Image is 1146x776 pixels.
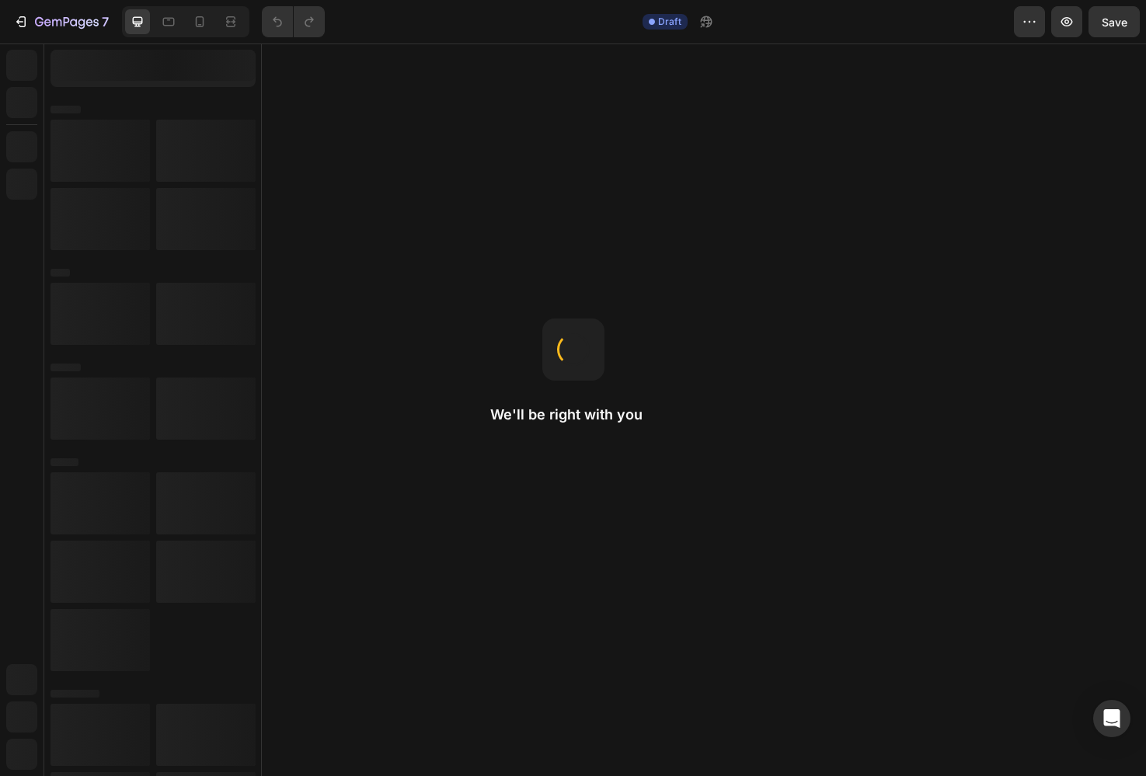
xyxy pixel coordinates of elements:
[262,6,325,37] div: Undo/Redo
[490,405,657,424] h2: We'll be right with you
[658,15,681,29] span: Draft
[102,12,109,31] p: 7
[1089,6,1140,37] button: Save
[1102,16,1127,29] span: Save
[1093,700,1130,737] div: Open Intercom Messenger
[6,6,116,37] button: 7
